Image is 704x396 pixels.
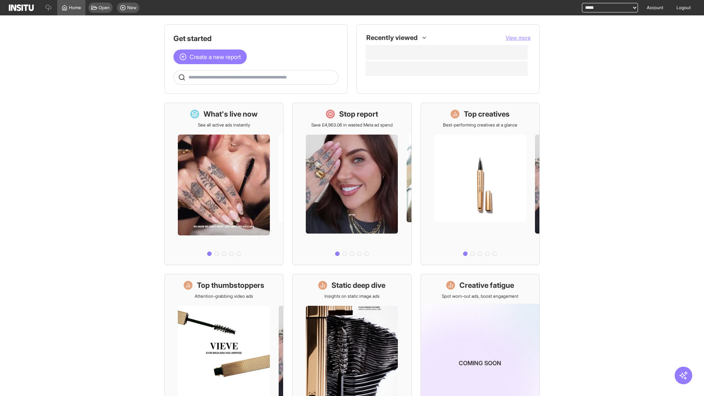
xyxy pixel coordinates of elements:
p: Attention-grabbing video ads [195,293,253,299]
p: Insights on static image ads [324,293,379,299]
a: What's live nowSee all active ads instantly [164,103,283,265]
a: Top creativesBest-performing creatives at a glance [421,103,540,265]
img: Logo [9,4,34,11]
h1: Get started [173,33,338,44]
button: Create a new report [173,49,247,64]
button: View more [506,34,531,41]
span: Home [69,5,81,11]
p: See all active ads instantly [198,122,250,128]
h1: Top creatives [464,109,510,119]
span: New [127,5,136,11]
span: Open [99,5,110,11]
h1: Static deep dive [331,280,385,290]
h1: What's live now [203,109,258,119]
p: Save £4,963.06 in wasted Meta ad spend [311,122,393,128]
a: Stop reportSave £4,963.06 in wasted Meta ad spend [292,103,411,265]
span: Create a new report [190,52,241,61]
h1: Top thumbstoppers [197,280,264,290]
h1: Stop report [339,109,378,119]
p: Best-performing creatives at a glance [443,122,517,128]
